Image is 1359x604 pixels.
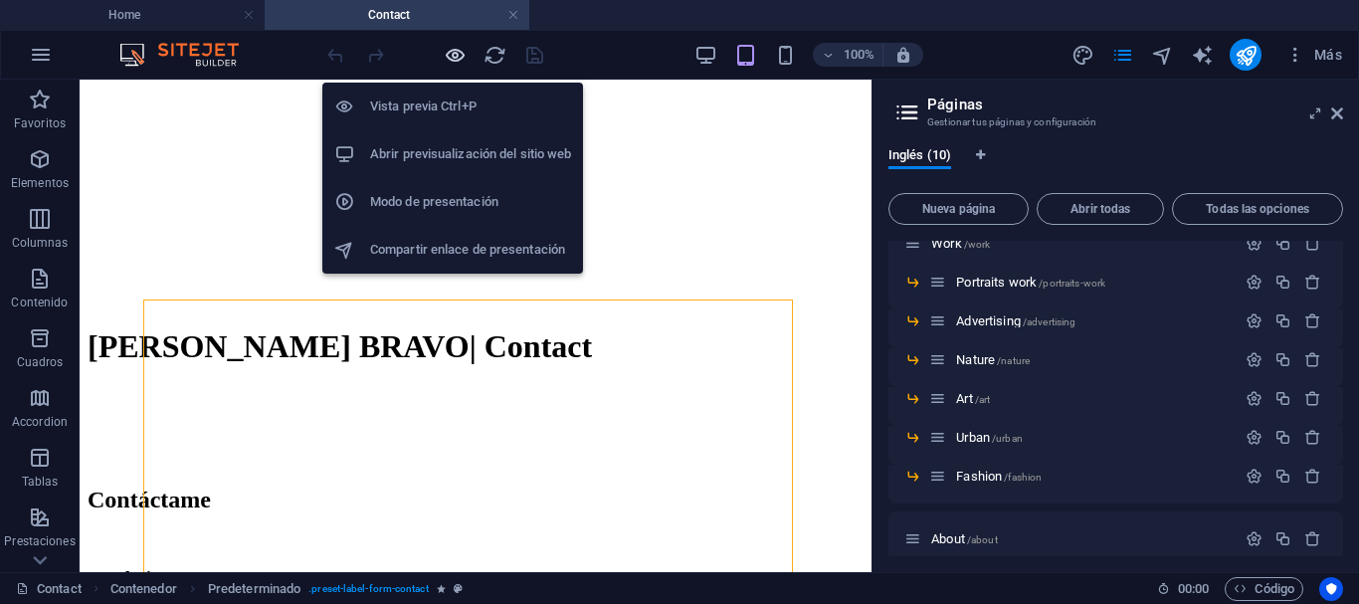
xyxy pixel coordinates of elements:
div: Configuración [1246,235,1262,252]
button: text_generator [1190,43,1214,67]
div: Eliminar [1304,351,1321,368]
div: Duplicar [1274,390,1291,407]
h4: Contact [265,4,529,26]
span: Código [1234,577,1294,601]
div: Advertising/advertising [950,314,1236,327]
div: Configuración [1246,390,1262,407]
span: /urban [992,433,1023,444]
button: Todas las opciones [1172,193,1343,225]
div: Duplicar [1274,351,1291,368]
div: Duplicar [1274,530,1291,547]
div: Configuración [1246,530,1262,547]
span: Más [1285,45,1342,65]
div: Work/work [925,237,1236,250]
div: Eliminar [1304,530,1321,547]
span: About [931,531,998,546]
div: Configuración [1246,351,1262,368]
span: /about [967,534,998,545]
h2: Páginas [927,96,1343,113]
i: AI Writer [1191,44,1214,67]
div: Eliminar [1304,429,1321,446]
p: Contenido [11,295,68,310]
h6: 100% [843,43,874,67]
p: Tablas [22,474,59,490]
div: Duplicar [1274,235,1291,252]
p: Cuadros [17,354,64,370]
span: . preset-label-form-contact [308,577,428,601]
button: design [1070,43,1094,67]
p: Elementos [11,175,69,191]
span: Haz clic para abrir la página [956,313,1075,328]
div: Eliminar [1304,235,1321,252]
span: /nature [997,355,1030,366]
div: Duplicar [1274,312,1291,329]
img: Editor Logo [114,43,264,67]
span: BRAVO [280,249,390,285]
span: Nueva página [897,203,1020,215]
span: Todas las opciones [1181,203,1334,215]
p: Accordion [12,414,68,430]
h6: Vista previa Ctrl+P [370,95,571,118]
h6: Tiempo de la sesión [1157,577,1210,601]
span: /fashion [1004,472,1042,483]
i: Navegador [1151,44,1174,67]
button: Usercentrics [1319,577,1343,601]
p: Columnas [12,235,69,251]
span: /work [964,239,991,250]
span: : [1192,581,1195,596]
i: Este elemento es un preajuste personalizable [454,583,463,594]
h6: Modo de presentación [370,190,571,214]
span: 00 00 [1178,577,1209,601]
div: Pestañas de idiomas [888,147,1343,185]
div: Art/art [950,392,1236,405]
i: Volver a cargar página [484,44,506,67]
i: El elemento contiene una animación [437,583,446,594]
div: About/about [925,532,1236,545]
div: Duplicar [1274,429,1291,446]
div: Fashion/fashion [950,470,1236,483]
span: Haz clic para abrir la página [956,275,1105,290]
i: Al redimensionar, ajustar el nivel de zoom automáticamente para ajustarse al dispositivo elegido. [894,46,912,64]
div: Portraits work/portraits-work [950,276,1236,289]
span: /portraits-work [1039,278,1105,289]
div: Configuración [1246,429,1262,446]
button: navigator [1150,43,1174,67]
span: [PERSON_NAME] [8,249,272,285]
span: /art [975,394,991,405]
button: Código [1225,577,1303,601]
i: Páginas (Ctrl+Alt+S) [1111,44,1134,67]
p: Prestaciones [4,533,75,549]
div: Configuración [1246,468,1262,485]
nav: breadcrumb [110,577,463,601]
span: /advertising [1023,316,1076,327]
button: Abrir todas [1037,193,1164,225]
span: Haz clic para seleccionar y doble clic para editar [208,577,300,601]
div: Nature/nature [950,353,1236,366]
div: Duplicar [1274,274,1291,291]
h6: Compartir enlace de presentación [370,238,571,262]
i: Publicar [1235,44,1258,67]
span: Haz clic para abrir la página [931,236,990,251]
span: Haz clic para seleccionar y doble clic para editar [110,577,177,601]
i: Diseño (Ctrl+Alt+Y) [1071,44,1094,67]
span: | Contact [8,249,512,285]
a: Haz clic para cancelar la selección y doble clic para abrir páginas [16,577,82,601]
span: Haz clic para abrir la página [956,391,990,406]
span: Inglés (10) [888,143,951,171]
button: Nueva página [888,193,1029,225]
span: Haz clic para abrir la página [956,430,1023,445]
div: Eliminar [1304,312,1321,329]
div: Eliminar [1304,390,1321,407]
p: Favoritos [14,115,66,131]
span: Fashion [956,469,1042,484]
button: 100% [813,43,883,67]
div: Duplicar [1274,468,1291,485]
h6: Abrir previsualización del sitio web [370,142,571,166]
button: Más [1277,39,1350,71]
button: reload [483,43,506,67]
span: Abrir todas [1046,203,1155,215]
span: Haz clic para abrir la página [956,352,1030,367]
button: pages [1110,43,1134,67]
h3: Gestionar tus páginas y configuración [927,113,1303,131]
button: publish [1230,39,1262,71]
